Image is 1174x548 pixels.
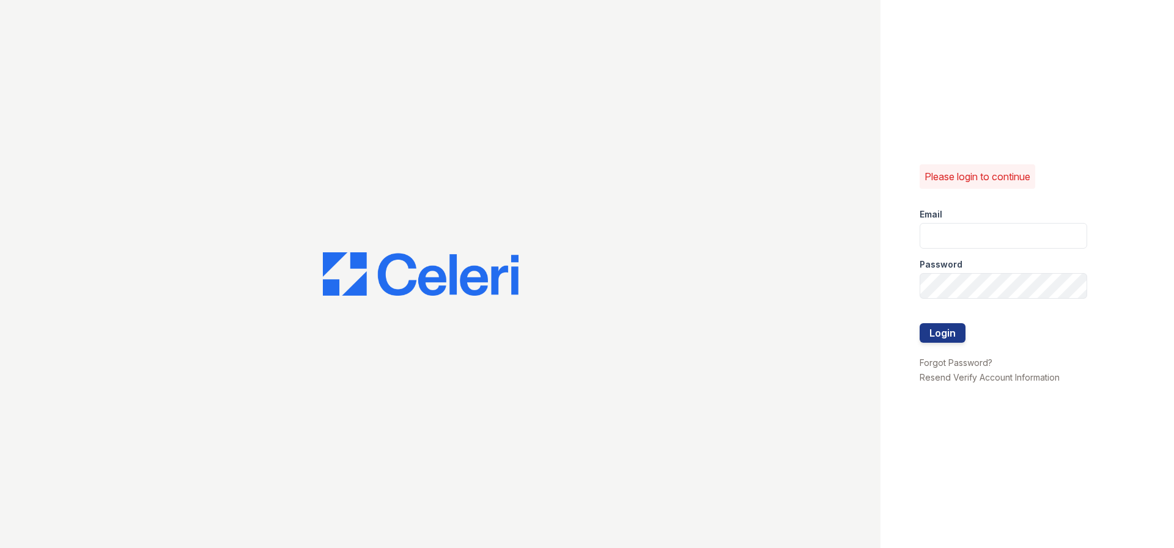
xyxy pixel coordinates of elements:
button: Login [920,323,965,343]
img: CE_Logo_Blue-a8612792a0a2168367f1c8372b55b34899dd931a85d93a1a3d3e32e68fde9ad4.png [323,252,519,296]
label: Password [920,258,962,271]
p: Please login to continue [925,169,1030,184]
a: Resend Verify Account Information [920,372,1060,382]
label: Email [920,208,942,221]
a: Forgot Password? [920,357,992,368]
